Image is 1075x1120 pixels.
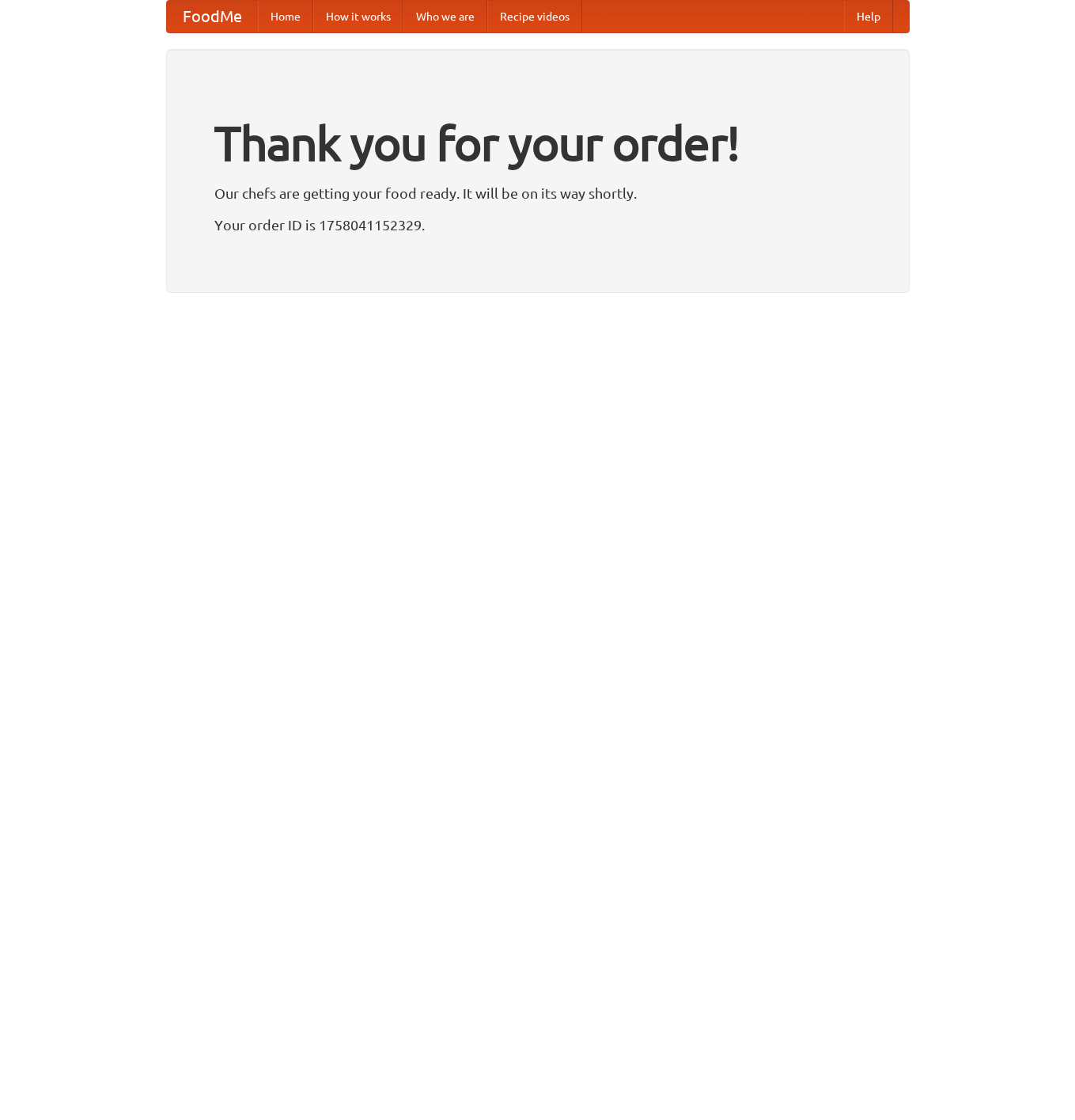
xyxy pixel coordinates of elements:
h1: Thank you for your order! [214,105,861,181]
a: Recipe videos [487,1,582,32]
a: How it works [313,1,403,32]
p: Our chefs are getting your food ready. It will be on its way shortly. [214,181,861,205]
a: Who we are [403,1,487,32]
a: Home [258,1,313,32]
a: Help [844,1,893,32]
a: FoodMe [167,1,258,32]
p: Your order ID is 1758041152329. [214,213,861,237]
